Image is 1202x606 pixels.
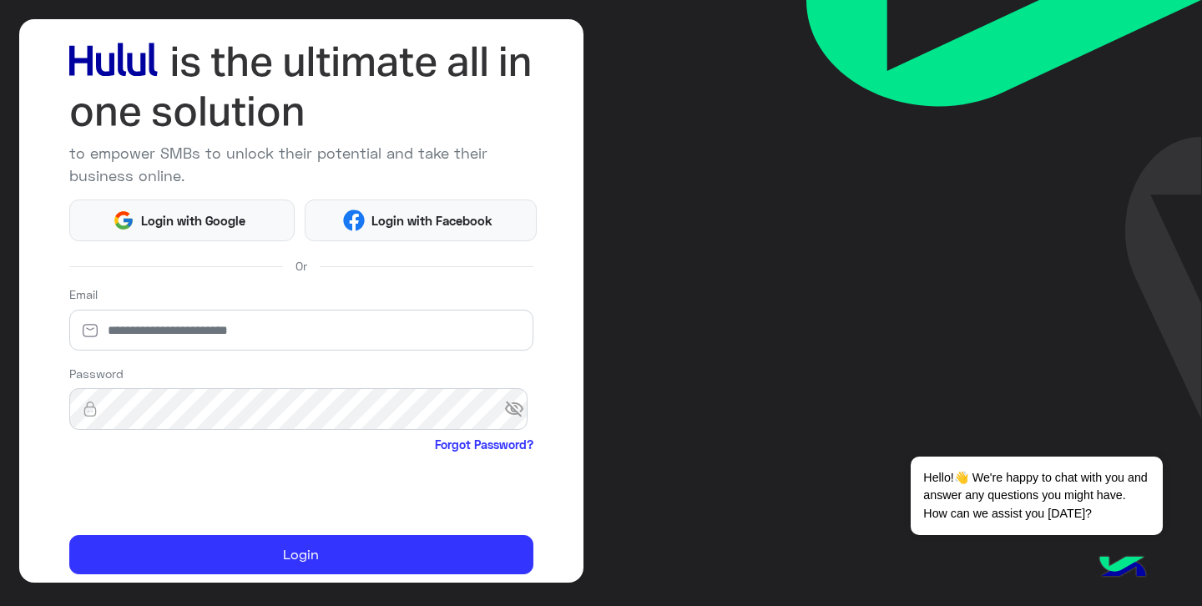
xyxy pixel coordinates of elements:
span: visibility_off [504,394,534,424]
button: Login with Facebook [305,199,537,241]
img: email [69,322,111,339]
label: Email [69,285,98,303]
button: Login with Google [69,199,295,241]
img: hululLoginTitle_EN.svg [69,37,534,136]
p: to empower SMBs to unlock their potential and take their business online. [69,142,534,187]
img: Google [113,210,135,232]
a: Forgot Password? [435,436,533,453]
iframe: reCAPTCHA [69,457,323,523]
button: Login [69,535,534,575]
span: Hello!👋 We're happy to chat with you and answer any questions you might have. How can we assist y... [911,457,1162,535]
span: Login with Facebook [365,211,498,230]
label: Password [69,365,124,382]
img: Facebook [343,210,366,232]
span: Login with Google [134,211,251,230]
span: Or [295,257,307,275]
img: lock [69,401,111,417]
img: hulul-logo.png [1093,539,1152,598]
